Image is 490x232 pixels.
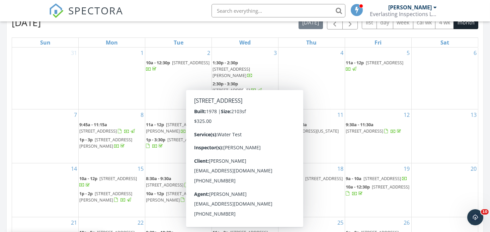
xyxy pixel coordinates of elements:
[79,122,136,134] a: 9:45a - 11:15a [STREET_ADDRESS]
[146,136,211,150] a: 1p - 3:30p [STREET_ADDRESS]
[278,48,345,109] td: Go to September 4, 2025
[213,175,268,188] a: 9a - 10a [STREET_ADDRESS][PERSON_NAME]
[339,48,345,58] a: Go to September 4, 2025
[212,4,345,17] input: Search everything...
[79,175,97,181] span: 10a - 12p
[336,217,345,228] a: Go to September 25, 2025
[70,163,78,174] a: Go to September 14, 2025
[213,175,277,189] a: 9a - 10a [STREET_ADDRESS][PERSON_NAME]
[146,175,211,189] a: 8:30a - 9:30a [STREET_ADDRESS]
[146,175,171,181] span: 8:30a - 9:30a
[213,122,268,134] a: 9a - 12p [STREET_ADDRESS][PERSON_NAME]
[481,209,489,215] span: 10
[469,109,478,120] a: Go to September 13, 2025
[79,190,144,204] a: 1p - 2p [STREET_ADDRESS][PERSON_NAME]
[79,121,144,135] a: 9:45a - 11:15a [STREET_ADDRESS]
[79,190,132,203] span: [STREET_ADDRESS][PERSON_NAME]
[104,38,119,47] a: Monday
[146,175,196,188] a: 8:30a - 9:30a [STREET_ADDRESS]
[139,48,145,58] a: Go to September 1, 2025
[411,48,478,109] td: Go to September 6, 2025
[136,163,145,174] a: Go to September 15, 2025
[79,122,107,128] span: 9:45a - 11:15a
[213,190,231,197] span: 10a - 12p
[145,109,212,163] td: Go to September 9, 2025
[213,80,277,94] a: 2:30p - 3:30p [STREET_ADDRESS]
[213,66,250,78] span: [STREET_ADDRESS][PERSON_NAME]
[146,60,210,72] a: 10a - 12:30p [STREET_ADDRESS]
[70,217,78,228] a: Go to September 21, 2025
[411,163,478,217] td: Go to September 20, 2025
[206,109,212,120] a: Go to September 9, 2025
[145,163,212,217] td: Go to September 16, 2025
[79,48,145,109] td: Go to September 1, 2025
[146,190,164,197] span: 10a - 12p
[377,16,393,29] button: day
[213,60,253,78] a: 1:30p - 2:30p [STREET_ADDRESS][PERSON_NAME]
[345,109,411,163] td: Go to September 12, 2025
[279,175,343,188] a: 10a - 12:30p [STREET_ADDRESS]
[213,122,228,128] span: 9a - 12p
[346,175,411,183] a: 9a - 10a [STREET_ADDRESS]
[146,190,203,203] a: 10a - 12p [STREET_ADDRESS][PERSON_NAME]
[146,190,203,203] span: [STREET_ADDRESS][PERSON_NAME]
[238,38,252,47] a: Wednesday
[346,175,407,181] a: 9a - 10a [STREET_ADDRESS]
[439,38,451,47] a: Saturday
[213,175,228,181] span: 9a - 10a
[203,163,212,174] a: Go to September 16, 2025
[346,184,370,190] span: 10a - 12:30p
[206,48,212,58] a: Go to September 2, 2025
[146,182,183,188] span: [STREET_ADDRESS]
[336,163,345,174] a: Go to September 18, 2025
[345,163,411,217] td: Go to September 19, 2025
[212,48,278,109] td: Go to September 3, 2025
[146,122,203,134] span: [STREET_ADDRESS][PERSON_NAME]
[393,16,413,29] button: week
[146,137,205,149] a: 1p - 3:30p [STREET_ADDRESS]
[299,16,323,29] button: [DATE]
[373,38,383,47] a: Friday
[346,128,383,134] span: [STREET_ADDRESS]
[79,163,145,217] td: Go to September 15, 2025
[345,48,411,109] td: Go to September 5, 2025
[342,16,358,29] button: Next month
[139,109,145,120] a: Go to September 8, 2025
[403,109,411,120] a: Go to September 12, 2025
[136,217,145,228] a: Go to September 22, 2025
[79,137,132,149] a: 1p - 3p [STREET_ADDRESS][PERSON_NAME]
[403,217,411,228] a: Go to September 26, 2025
[146,122,164,128] span: 11a - 12p
[279,121,344,142] a: 9:30a - 11:30a [STREET_ADDRESS][US_STATE]
[79,109,145,163] td: Go to September 8, 2025
[79,128,117,134] span: [STREET_ADDRESS]
[213,59,277,80] a: 1:30p - 2:30p [STREET_ADDRESS][PERSON_NAME]
[79,137,132,149] span: [STREET_ADDRESS][PERSON_NAME]
[279,128,339,134] span: [STREET_ADDRESS][US_STATE]
[146,137,165,143] span: 1p - 3:30p
[79,175,137,188] a: 10a - 12p [STREET_ADDRESS]
[363,175,401,181] span: [STREET_ADDRESS]
[366,60,403,66] span: [STREET_ADDRESS]
[213,190,270,203] a: 10a - 12p [STREET_ADDRESS]
[145,48,212,109] td: Go to September 2, 2025
[79,136,144,150] a: 1p - 3p [STREET_ADDRESS][PERSON_NAME]
[411,109,478,163] td: Go to September 13, 2025
[346,59,411,73] a: 11a - 12p [STREET_ADDRESS]
[336,109,345,120] a: Go to September 11, 2025
[346,183,411,198] a: 10a - 12:30p [STREET_ADDRESS]
[269,217,278,228] a: Go to September 24, 2025
[346,175,361,181] span: 9a - 10a
[435,16,454,29] button: 4 wk
[167,137,205,143] span: [STREET_ADDRESS]
[49,3,64,18] img: The Best Home Inspection Software - Spectora
[413,16,436,29] button: cal wk
[213,60,238,66] span: 1:30p - 2:30p
[233,190,270,197] span: [STREET_ADDRESS]
[79,137,93,143] span: 1p - 3p
[346,184,409,196] a: 10a - 12:30p [STREET_ADDRESS]
[12,16,41,29] h2: [DATE]
[212,109,278,163] td: Go to September 10, 2025
[213,190,277,204] a: 10a - 12p [STREET_ADDRESS]
[146,60,170,66] span: 10a - 12:30p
